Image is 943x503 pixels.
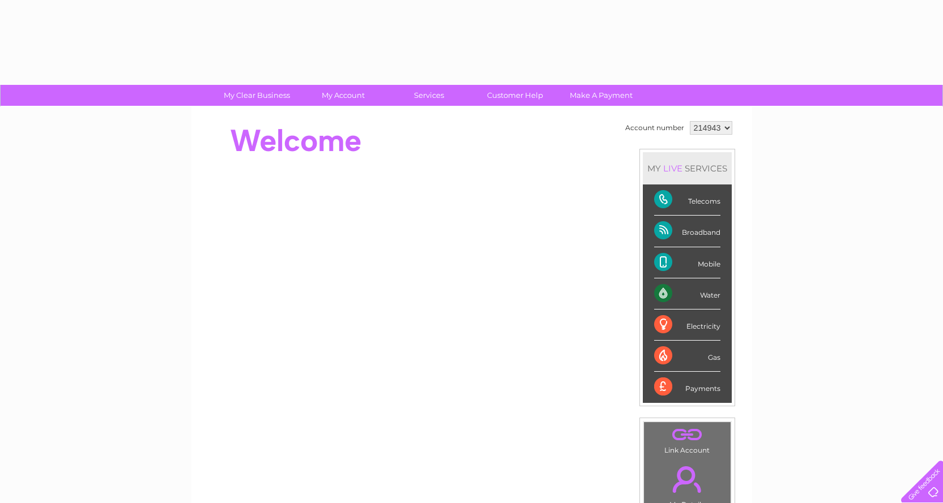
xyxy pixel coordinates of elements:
[468,85,562,106] a: Customer Help
[661,163,685,174] div: LIVE
[643,152,732,184] div: MY SERVICES
[554,85,648,106] a: Make A Payment
[654,184,720,216] div: Telecoms
[210,85,304,106] a: My Clear Business
[382,85,476,106] a: Services
[296,85,390,106] a: My Account
[622,118,687,137] td: Account number
[654,247,720,278] div: Mobile
[654,341,720,372] div: Gas
[654,216,720,247] div: Broadband
[647,425,728,445] a: .
[654,309,720,341] div: Electricity
[647,459,728,499] a: .
[654,278,720,309] div: Water
[643,422,731,457] td: Link Account
[654,372,720,402] div: Payments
